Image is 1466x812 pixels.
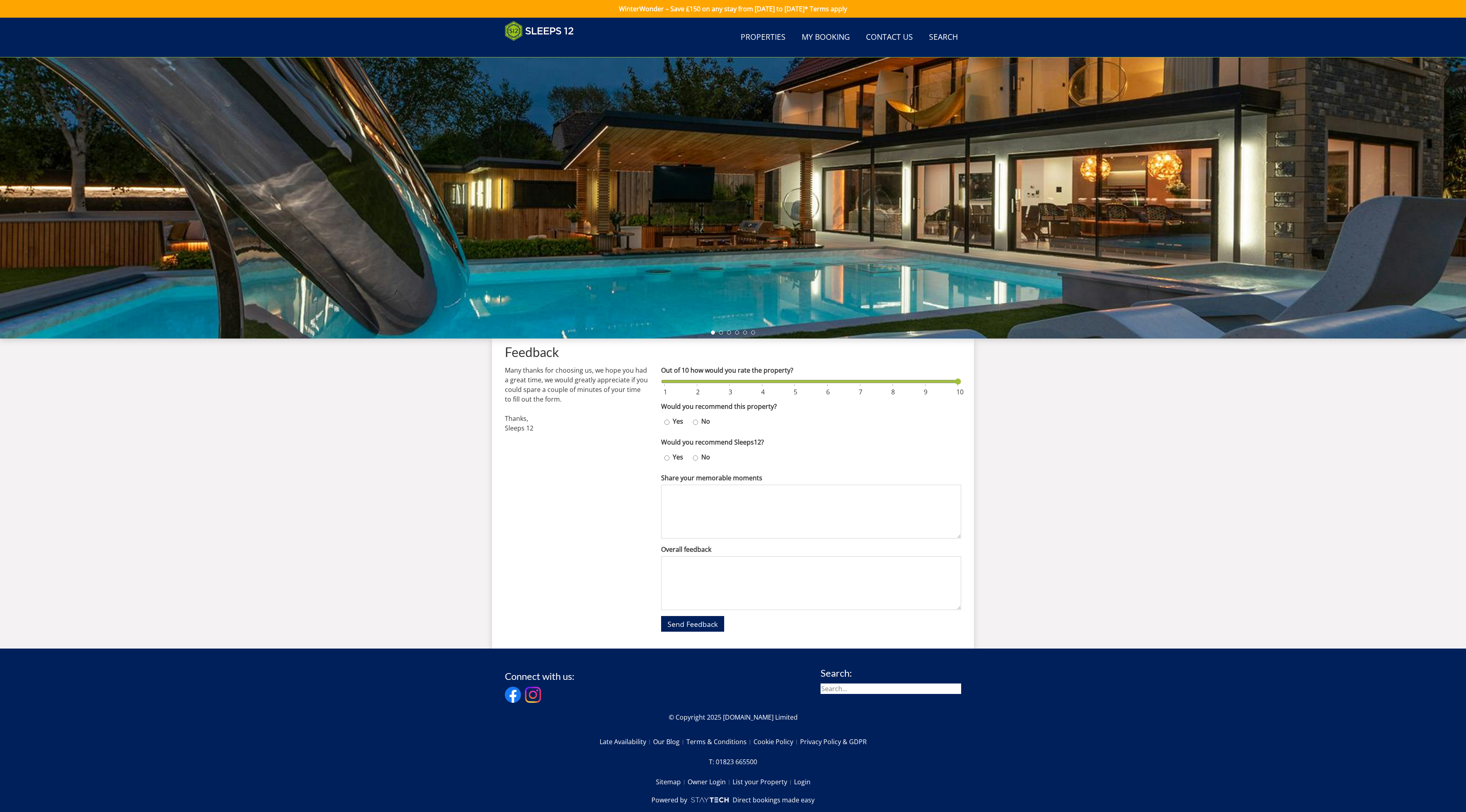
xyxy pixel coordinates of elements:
[698,416,713,426] label: No
[733,775,794,789] a: List your Property
[661,437,961,447] label: Would you recommend Sleeps12?
[661,473,961,483] label: Share your memorable moments
[661,365,961,375] label: Out of 10 how would you rate the property?
[505,687,521,703] img: Facebook
[821,683,961,694] input: Search...
[794,775,811,789] a: Login
[688,775,733,789] a: Owner Login
[651,795,814,805] a: Powered byDirect bookings made easy
[668,619,718,629] span: Send Feedback
[670,452,686,462] label: Yes
[525,687,541,703] img: Instagram
[653,735,686,749] a: Our Blog
[670,416,686,426] label: Yes
[753,735,800,749] a: Cookie Policy
[505,345,961,359] h1: Feedback
[661,545,961,554] label: Overall feedback
[698,452,713,462] label: No
[926,29,961,47] a: Search
[661,402,961,411] label: Would you recommend this property?
[505,365,648,433] p: Many thanks for choosing us, we hope you had a great time, we would greatly appreciate if you cou...
[800,735,867,749] a: Privacy Policy & GDPR
[690,795,729,805] img: scrumpy.png
[656,775,688,789] a: Sitemap
[709,755,757,769] a: T: 01823 665500
[821,668,961,678] h3: Search:
[600,735,653,749] a: Late Availability
[501,46,585,53] iframe: Customer reviews powered by Trustpilot
[661,616,724,632] button: Send Feedback
[798,29,853,47] a: My Booking
[505,21,574,41] img: Sleeps 12
[863,29,916,47] a: Contact Us
[737,29,789,47] a: Properties
[686,735,753,749] a: Terms & Conditions
[505,712,961,722] p: © Copyright 2025 [DOMAIN_NAME] Limited
[505,671,574,681] h3: Connect with us:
